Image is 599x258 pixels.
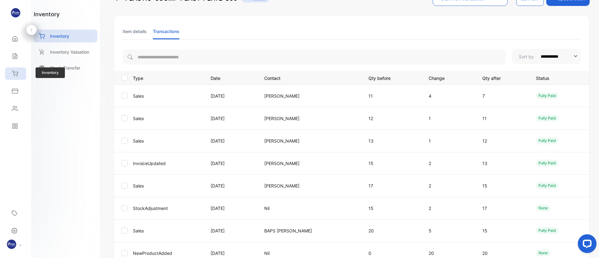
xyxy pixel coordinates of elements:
p: [DATE] [211,227,251,234]
p: Inventory Valuation [50,49,89,55]
p: 11 [482,115,523,122]
p: [PERSON_NAME] [264,115,356,122]
p: 2 [429,160,470,167]
p: [PERSON_NAME] [264,138,356,144]
p: Qty after [482,74,523,81]
img: logo [11,8,20,17]
p: 0 [368,250,416,256]
p: [DATE] [211,250,251,256]
img: profile [7,240,16,249]
div: fully paid [536,182,558,189]
p: 13 [368,138,416,144]
p: [DATE] [211,93,251,99]
p: 5 [429,227,470,234]
a: Inventory Valuation [34,46,97,58]
p: Inventory [50,33,69,39]
div: fully paid [536,92,558,99]
p: [DATE] [211,115,251,122]
p: [PERSON_NAME] [264,183,356,189]
p: Contact [264,74,356,81]
div: fully paid [536,115,558,122]
div: None [536,250,550,256]
p: Sort by [519,53,534,60]
td: Sales [130,219,203,242]
p: [DATE] [211,205,251,212]
p: 15 [482,183,523,189]
p: 20 [482,250,523,256]
p: Qty before [368,74,416,81]
span: Inventory [36,67,65,78]
p: Date [211,74,251,81]
td: StockAdjustment [130,197,203,219]
p: 1 [429,138,470,144]
td: Sales [130,85,203,107]
p: 12 [368,115,416,122]
p: 7 [482,93,523,99]
div: fully paid [536,227,558,234]
p: [PERSON_NAME] [264,160,356,167]
td: InvoiceUpdated [130,152,203,174]
p: 13 [482,160,523,167]
p: 17 [482,205,523,212]
div: fully paid [536,160,558,167]
a: Stock Transfer [34,61,97,74]
li: Item details [123,23,147,39]
p: 15 [482,227,523,234]
td: Sales [130,129,203,152]
p: 1 [429,115,470,122]
p: 4 [429,93,470,99]
iframe: LiveChat chat widget [573,232,599,258]
a: Inventory [34,30,97,42]
p: [DATE] [211,183,251,189]
p: 2 [429,205,470,212]
p: 20 [368,227,416,234]
p: Change [429,74,470,81]
div: None [536,205,550,212]
h1: inventory [34,10,60,18]
p: Nil [264,250,356,256]
p: [PERSON_NAME] [264,93,356,99]
button: Sort by [512,49,581,64]
p: 12 [482,138,523,144]
td: Sales [130,107,203,129]
p: [DATE] [211,160,251,167]
p: 17 [368,183,416,189]
p: 20 [429,250,470,256]
td: Sales [130,174,203,197]
p: Stock Transfer [50,65,80,71]
p: 2 [429,183,470,189]
p: Status [536,74,584,81]
p: 11 [368,93,416,99]
p: [DATE] [211,138,251,144]
p: 15 [368,205,416,212]
div: fully paid [536,137,558,144]
p: Nil [264,205,356,212]
p: Type [133,74,203,81]
p: BAPS [PERSON_NAME] [264,227,356,234]
li: Transactions [153,23,179,39]
p: 15 [368,160,416,167]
